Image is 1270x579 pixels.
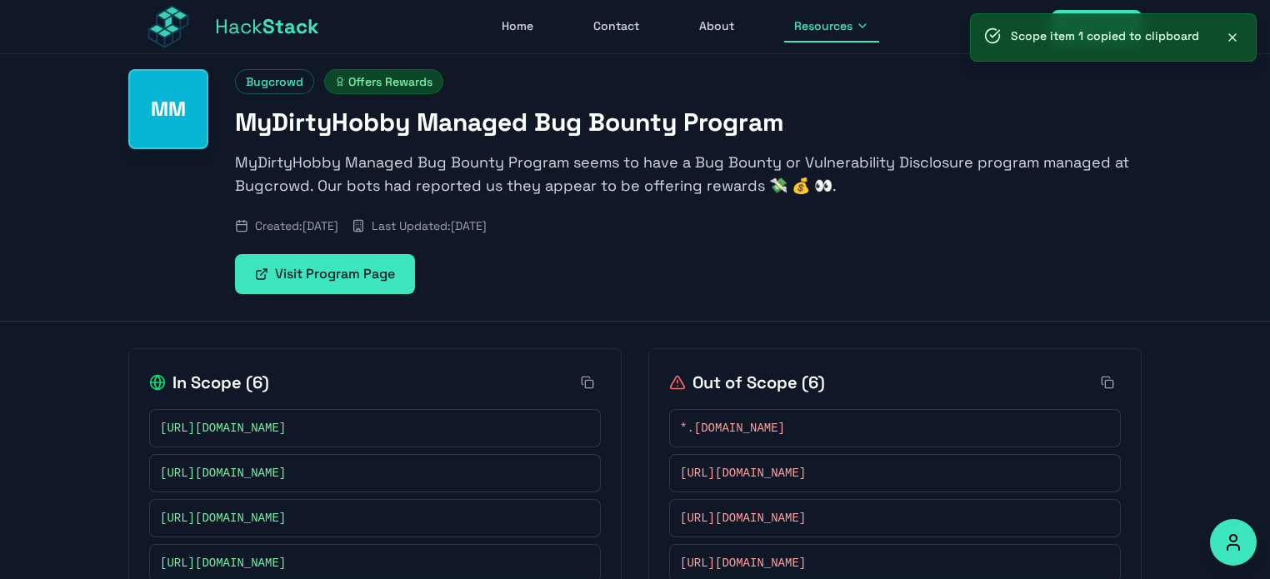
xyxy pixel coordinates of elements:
p: Scope item 1 copied to clipboard [1011,27,1199,44]
button: Copy all in-scope items [574,369,601,396]
a: About [689,11,744,42]
a: Visit Program Page [235,254,415,294]
span: [URL][DOMAIN_NAME] [160,510,286,527]
span: [URL][DOMAIN_NAME] [680,555,806,572]
a: Contact [583,11,649,42]
a: Sign In [1052,10,1142,43]
h2: Out of Scope ( 6 ) [669,371,825,394]
span: Stack [262,13,319,39]
span: Created: [DATE] [255,217,338,234]
h1: MyDirtyHobby Managed Bug Bounty Program [235,107,1142,137]
span: [URL][DOMAIN_NAME] [160,420,286,437]
span: Last Updated: [DATE] [372,217,487,234]
span: [URL][DOMAIN_NAME] [160,555,286,572]
span: Offers Rewards [324,69,443,94]
button: Copy all out-of-scope items [1094,369,1121,396]
div: MyDirtyHobby Managed Bug Bounty Program [128,69,208,149]
span: Bugcrowd [235,69,314,94]
a: Home [492,11,543,42]
button: Resources [784,11,879,42]
button: Close notification [1222,27,1242,47]
span: [URL][DOMAIN_NAME] [680,510,806,527]
span: *.[DOMAIN_NAME] [680,420,785,437]
button: Accessibility Options [1210,519,1257,566]
p: MyDirtyHobby Managed Bug Bounty Program seems to have a Bug Bounty or Vulnerability Disclosure pr... [235,151,1142,197]
span: Hack [215,13,319,40]
span: [URL][DOMAIN_NAME] [160,465,286,482]
span: [URL][DOMAIN_NAME] [680,465,806,482]
span: Resources [794,17,852,34]
h2: In Scope ( 6 ) [149,371,269,394]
